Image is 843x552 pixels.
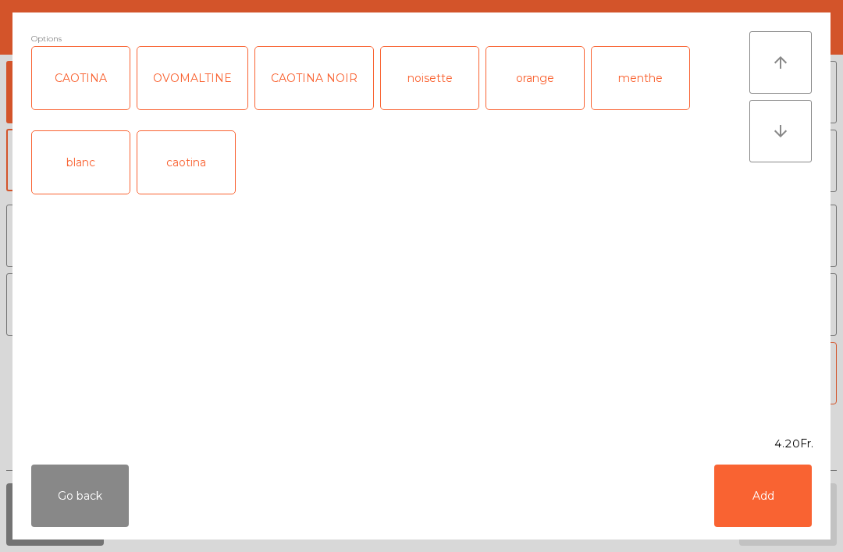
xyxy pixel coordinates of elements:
[32,131,130,194] div: blanc
[32,47,130,109] div: CAOTINA
[486,47,584,109] div: orange
[137,131,235,194] div: caotina
[31,31,62,46] span: Options
[31,465,129,527] button: Go back
[255,47,373,109] div: CAOTINA NOIR
[592,47,689,109] div: menthe
[749,31,812,94] button: arrow_upward
[771,122,790,141] i: arrow_downward
[749,100,812,162] button: arrow_downward
[12,436,831,452] div: 4.20Fr.
[137,47,247,109] div: OVOMALTINE
[381,47,478,109] div: noisette
[714,465,812,527] button: Add
[771,53,790,72] i: arrow_upward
